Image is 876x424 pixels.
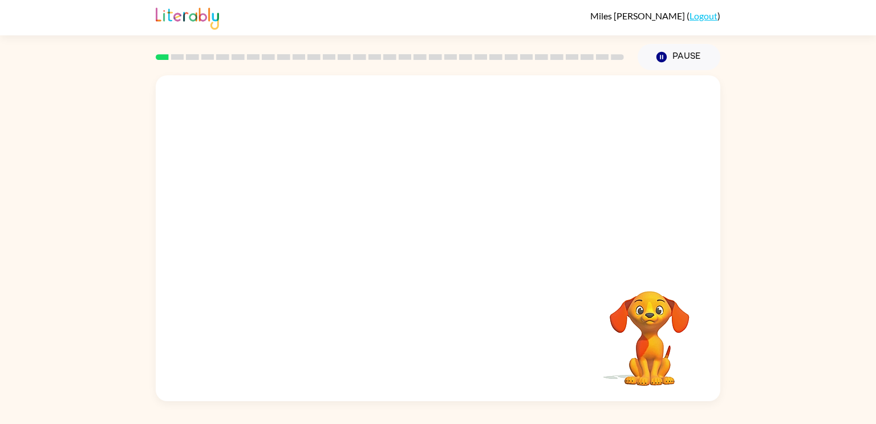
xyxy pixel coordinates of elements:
span: Miles [PERSON_NAME] [590,10,687,21]
img: Literably [156,5,219,30]
button: Pause [638,44,720,70]
video: Your browser must support playing .mp4 files to use Literably. Please try using another browser. [593,273,707,387]
div: ( ) [590,10,720,21]
a: Logout [690,10,717,21]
